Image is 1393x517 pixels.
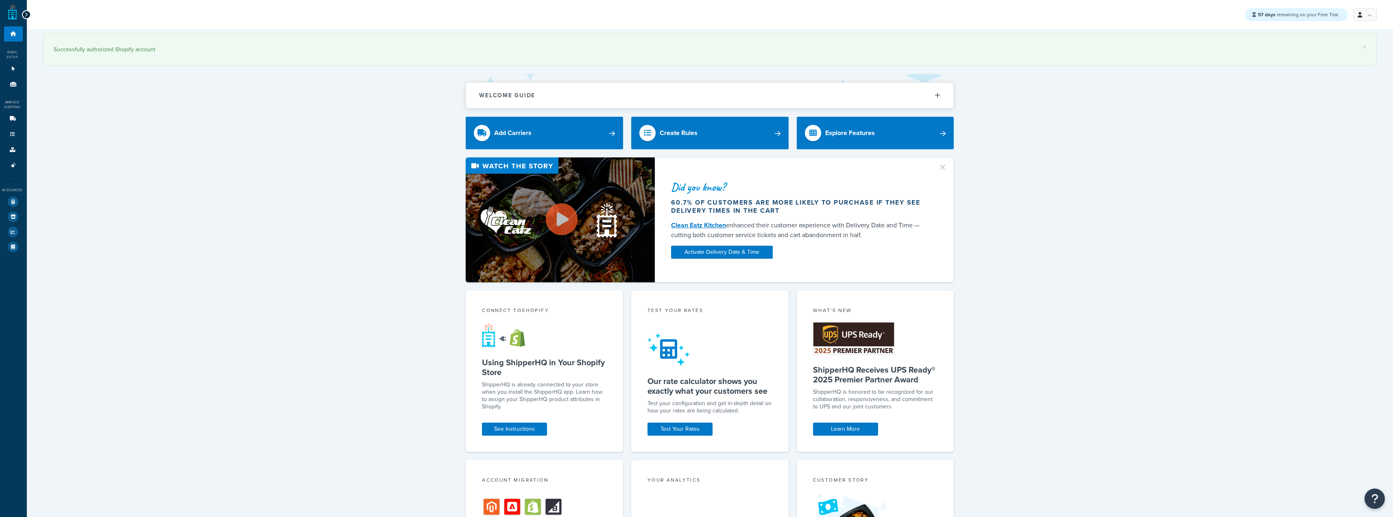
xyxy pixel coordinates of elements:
h5: Using ShipperHQ in Your Shopify Store [482,358,607,377]
a: See Instructions [482,423,547,436]
h2: Welcome Guide [479,92,535,98]
span: remaining on your Free Trial [1258,11,1338,18]
li: Websites [4,61,23,76]
strong: 57 days [1258,11,1275,18]
a: × [1363,44,1366,50]
div: What's New [813,307,938,316]
div: Successfully authorized Shopify account [54,44,1366,55]
button: Welcome Guide [466,83,953,108]
li: Help Docs [4,240,23,254]
li: Boxes [4,142,23,157]
div: 60.7% of customers are more likely to purchase if they see delivery times in the cart [671,199,928,215]
img: connect-shq-shopify-9b9a8c5a.svg [482,323,533,347]
a: Add Carriers [466,117,623,149]
div: Did you know? [671,181,928,193]
li: Carriers [4,111,23,127]
div: Explore Features [825,127,875,139]
img: Video thumbnail [466,157,655,282]
div: Test your configuration and get in-depth detail on how your rates are being calculated. [647,400,772,414]
a: Create Rules [631,117,789,149]
div: Add Carriers [494,127,532,139]
li: Analytics [4,225,23,239]
h5: Our rate calculator shows you exactly what your customers see [647,376,772,396]
a: Explore Features [797,117,954,149]
div: Your Analytics [647,476,772,486]
a: Learn More [813,423,878,436]
li: Dashboard [4,26,23,41]
a: Test Your Rates [647,423,713,436]
div: Account Migration [482,476,607,486]
div: Create Rules [660,127,698,139]
li: Marketplace [4,209,23,224]
h5: ShipperHQ Receives UPS Ready® 2025 Premier Partner Award [813,365,938,384]
button: Open Resource Center [1365,489,1385,509]
p: ShipperHQ is already connected to your store when you install the ShipperHQ app. Learn how to ass... [482,381,607,410]
div: Customer Story [813,476,938,486]
a: Activate Delivery Date & Time [671,246,773,259]
li: Shipping Rules [4,127,23,142]
div: Connect to Shopify [482,307,607,316]
a: Clean Eatz Kitchen [671,220,726,230]
div: enhanced their customer experience with Delivery Date and Time — cutting both customer service ti... [671,220,928,240]
div: Test your rates [647,307,772,316]
p: ShipperHQ is honored to be recognized for our collaboration, responsiveness, and commitment to UP... [813,388,938,410]
li: Origins [4,77,23,92]
li: Test Your Rates [4,194,23,209]
li: Advanced Features [4,158,23,173]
